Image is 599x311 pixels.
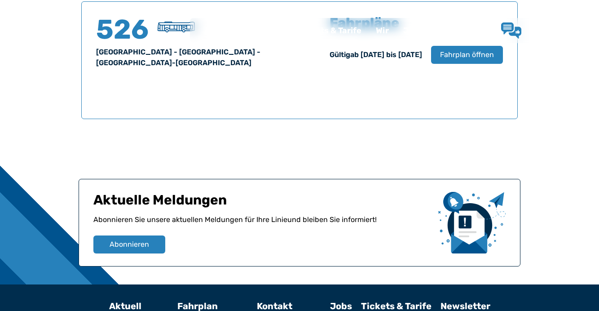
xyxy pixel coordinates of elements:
[330,49,422,60] div: Gültig ab [DATE] bis [DATE]
[110,239,149,250] span: Abonnieren
[501,22,575,39] a: Lob & Kritik
[438,192,506,253] img: newsletter
[93,192,431,214] h1: Aktuelle Meldungen
[440,49,494,60] span: Fahrplan öffnen
[241,19,291,42] a: Fahrplan
[29,24,64,37] img: QNV Logo
[291,19,369,42] a: Tickets & Tarife
[96,16,150,43] h4: 526
[369,19,396,42] a: Wir
[430,19,477,42] a: Kontakt
[158,22,195,32] img: Überlandbus
[529,25,575,35] span: Lob & Kritik
[93,214,431,235] p: Abonnieren Sie unsere aktuellen Meldungen für Ihre Linie und bleiben Sie informiert!
[93,235,165,253] button: Abonnieren
[29,22,64,40] a: QNV Logo
[431,46,503,64] button: Fahrplan öffnen
[197,19,241,42] a: Aktuell
[96,47,289,68] div: [GEOGRAPHIC_DATA] - [GEOGRAPHIC_DATA] - [GEOGRAPHIC_DATA]-[GEOGRAPHIC_DATA]
[330,16,399,30] h5: Fahrpläne
[396,19,430,42] a: Jobs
